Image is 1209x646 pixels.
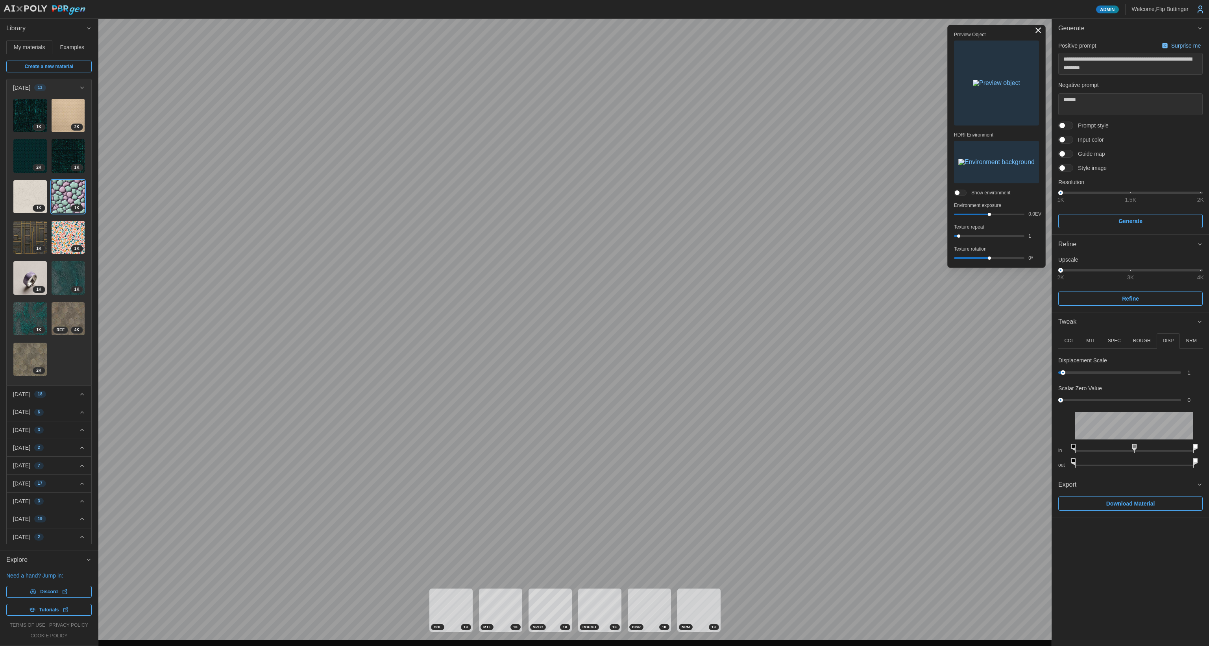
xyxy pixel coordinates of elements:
[958,159,1035,165] img: Environment background
[38,391,43,397] span: 18
[1058,178,1203,186] p: Resolution
[51,98,85,133] a: Laupc6nRqUsJB4xp5dhA2K
[513,624,518,630] span: 1 K
[1058,256,1203,264] p: Upscale
[7,457,91,474] button: [DATE]7
[1052,38,1209,234] div: Generate
[1100,6,1115,13] span: Admin
[1073,136,1104,144] span: Input color
[7,79,91,96] button: [DATE]13
[1028,233,1039,240] p: 1
[1187,396,1203,404] p: 0
[7,96,91,385] div: [DATE]13
[52,302,85,336] img: Tq2lT0uRhZh9POtDwsGq
[1058,312,1197,332] span: Tweak
[38,427,40,433] span: 3
[13,408,30,416] p: [DATE]
[13,461,30,469] p: [DATE]
[1058,475,1197,495] span: Export
[13,533,30,541] p: [DATE]
[7,421,91,439] button: [DATE]3
[1052,475,1209,495] button: Export
[13,261,47,295] img: P86Bu5bhhrJ4foUZg8Ke
[74,205,79,211] span: 1 K
[7,403,91,421] button: [DATE]6
[10,622,45,629] a: terms of use
[1028,211,1039,218] p: 0.0 EV
[954,246,1039,253] p: Texture rotation
[36,124,41,130] span: 1 K
[7,475,91,492] button: [DATE]17
[13,302,47,336] a: f1YrHXxZimfxyjoOVTla1K
[1122,292,1139,305] span: Refine
[973,80,1020,86] img: Preview object
[954,202,1039,209] p: Environment exposure
[36,367,41,374] span: 2 K
[13,98,47,133] a: 80Re3GYleAycoBZFEvoS1K
[682,624,690,630] span: NRM
[612,624,617,630] span: 1 K
[954,132,1039,138] p: HDRI Environment
[632,624,641,630] span: DISP
[52,99,85,132] img: Laupc6nRqUsJB4xp5dhA
[7,528,91,546] button: [DATE]2
[6,586,92,598] a: Discord
[1058,81,1203,89] p: Negative prompt
[483,624,491,630] span: MTL
[1028,255,1039,262] p: 0 º
[7,386,91,403] button: [DATE]18
[1073,164,1107,172] span: Style image
[1133,338,1151,344] p: ROUGH
[13,84,30,92] p: [DATE]
[13,515,30,523] p: [DATE]
[533,624,543,630] span: SPEC
[13,139,47,173] img: XxGwDaq96GgjziTSuJI5
[1106,497,1155,510] span: Download Material
[967,190,1010,196] span: Show environment
[1033,25,1044,36] button: Toggle viewport controls
[57,327,65,333] span: REF
[51,302,85,336] a: Tq2lT0uRhZh9POtDwsGq4KREF
[13,99,47,132] img: 80Re3GYleAycoBZFEvoS
[74,124,79,130] span: 2 K
[1171,42,1202,50] p: Surprise me
[51,139,85,173] a: xHrr3xAQ1yP4FBD2XQ7Q1K
[464,624,468,630] span: 1 K
[1118,214,1142,228] span: Generate
[1186,338,1196,344] p: NRM
[1073,122,1109,129] span: Prompt style
[13,220,47,255] a: 4acRyDaBs9SK5edstY8P1K
[1132,5,1189,13] p: Welcome, Flip Buttinger
[40,586,58,597] span: Discord
[52,221,85,254] img: Nt1gAjyoTlngOyAVHEJN
[52,261,85,295] img: uz9pWqNK6mfJauIpjRRR
[1052,331,1209,475] div: Tweak
[6,550,86,570] span: Explore
[13,302,47,336] img: f1YrHXxZimfxyjoOVTla
[662,624,667,630] span: 1 K
[563,624,568,630] span: 1 K
[7,510,91,528] button: [DATE]19
[52,139,85,173] img: xHrr3xAQ1yP4FBD2XQ7Q
[1052,19,1209,38] button: Generate
[1058,447,1069,454] p: in
[7,493,91,510] button: [DATE]3
[39,604,59,615] span: Tutorials
[38,498,40,504] span: 3
[13,444,30,452] p: [DATE]
[13,261,47,295] a: P86Bu5bhhrJ4foUZg8Ke1K
[36,286,41,293] span: 1 K
[13,497,30,505] p: [DATE]
[6,604,92,616] a: Tutorials
[954,41,1039,126] button: Preview object
[6,572,92,580] p: Need a hand? Jump in:
[1058,496,1203,511] button: Download Material
[38,463,40,469] span: 7
[1064,338,1074,344] p: COL
[36,327,41,333] span: 1 K
[30,633,67,639] a: cookie policy
[36,245,41,252] span: 1 K
[13,139,47,173] a: XxGwDaq96GgjziTSuJI52K
[74,164,79,171] span: 1 K
[13,390,30,398] p: [DATE]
